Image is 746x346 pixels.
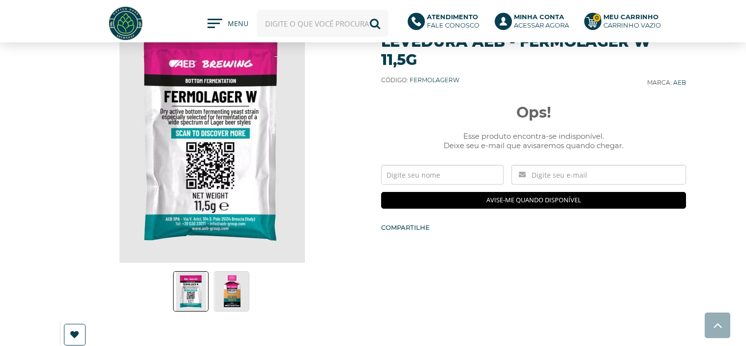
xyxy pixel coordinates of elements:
button: MENU [208,19,247,29]
a: AEB [673,79,686,86]
img: Hopfen Haus BrewShop [107,5,144,42]
input: Digite seu nome [381,165,504,185]
input: Avise-me quando disponível [381,192,686,209]
b: Código: [381,76,408,84]
span: FERMOLAGERW [410,76,459,84]
img: Levedura AEB - Fermolager W 11,5g - Imagem 2 [215,272,249,311]
b: Marca: [647,79,672,86]
a: Minha ContaAcessar agora [495,13,574,34]
b: Atendimento [427,13,478,21]
h1: Levedura AEB - Fermolager W 11,5g [381,32,686,69]
b: Meu Carrinho [603,13,658,21]
span: Ops! [381,103,686,122]
input: Digite o que você procura [257,10,388,37]
b: Minha Conta [514,13,564,21]
div: Carrinho Vazio [603,21,661,30]
span: Esse produto encontra-se indisponível. Deixe seu e-mail que avisaremos quando chegar. [381,131,686,150]
button: Buscar [361,10,388,37]
img: Levedura AEB - Fermolager W 11,5g [119,17,305,263]
p: Fale conosco [427,13,479,30]
a: Levedura AEB - Fermolager W 11,5g - Imagem 2 [214,271,249,312]
a: AtendimentoFale conosco [408,13,485,34]
span: MENU [228,19,247,33]
strong: 0 [593,14,601,22]
p: Acessar agora [514,13,569,30]
a: Lista de Desejos [60,324,91,346]
a: Levedura AEB - Fermolager W 11,5g - Imagem 1 [173,271,209,312]
img: Levedura AEB - Fermolager W 11,5g - Imagem 1 [176,272,206,311]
